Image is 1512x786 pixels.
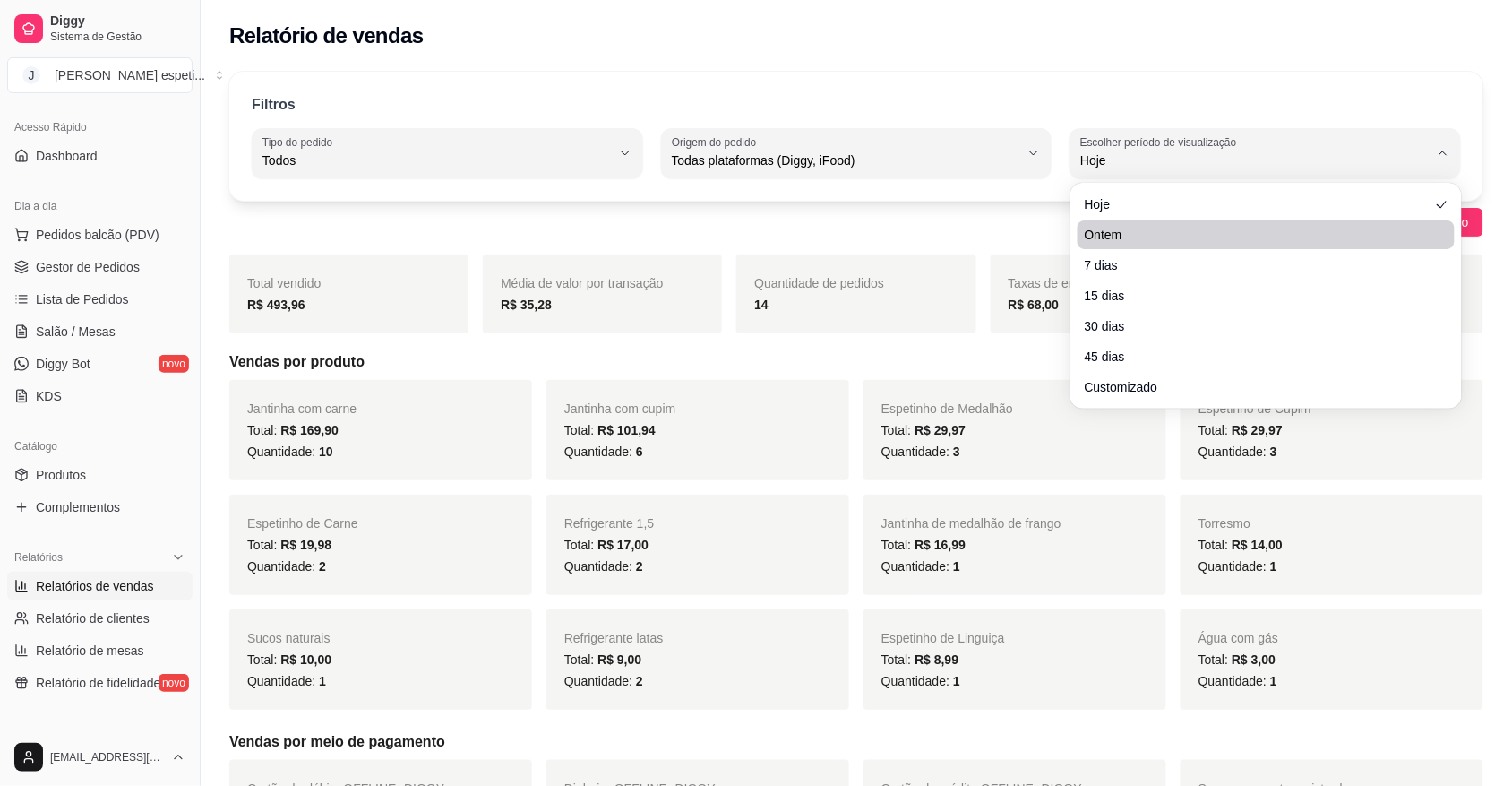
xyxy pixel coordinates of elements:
[229,351,1483,373] h5: Vendas por produto
[36,609,150,627] span: Relatório de clientes
[7,57,193,93] button: Select a team
[50,13,185,30] span: Diggy
[501,298,552,312] strong: R$ 35,28
[229,22,424,50] h2: Relatório de vendas
[247,674,326,688] span: Quantidade:
[1009,276,1104,290] span: Taxas de entrega
[247,652,331,667] span: Total:
[22,66,40,84] span: J
[754,298,769,312] strong: 14
[1232,423,1283,437] span: R$ 29,97
[1085,348,1430,366] span: 45 dias
[1198,402,1311,416] span: Espetinho de Cupim
[1198,559,1277,574] span: Quantidade:
[564,652,641,667] span: Total:
[1270,445,1277,459] span: 3
[247,276,322,290] span: Total vendido
[597,423,656,437] span: R$ 101,94
[247,445,333,459] span: Quantidade:
[247,631,331,645] span: Sucos naturais
[1198,445,1277,459] span: Quantidade:
[36,498,120,516] span: Complementos
[597,538,649,552] span: R$ 17,00
[881,538,966,552] span: Total:
[36,355,90,373] span: Diggy Bot
[247,402,357,416] span: Jantinha com carne
[597,652,641,667] span: R$ 9,00
[36,258,140,276] span: Gestor de Pedidos
[229,731,1483,753] h5: Vendas por meio de pagamento
[36,466,86,484] span: Produtos
[636,559,643,574] span: 2
[564,445,643,459] span: Quantidade:
[50,30,185,44] span: Sistema de Gestão
[247,423,339,437] span: Total:
[7,719,193,747] div: Gerenciar
[953,559,960,574] span: 1
[1085,256,1430,274] span: 7 dias
[881,559,960,574] span: Quantidade:
[564,516,654,531] span: Refrigerante 1,5
[915,538,966,552] span: R$ 16,99
[247,538,331,552] span: Total:
[247,559,326,574] span: Quantidade:
[953,445,960,459] span: 3
[1198,631,1279,645] span: Água com gás
[319,445,333,459] span: 10
[564,631,664,645] span: Refrigerante latas
[1198,516,1250,531] span: Torresmo
[36,387,62,405] span: KDS
[1232,652,1276,667] span: R$ 3,00
[36,290,129,308] span: Lista de Pedidos
[36,323,116,341] span: Salão / Mesas
[636,445,643,459] span: 6
[1085,317,1430,335] span: 30 dias
[55,66,205,84] div: [PERSON_NAME] espeti ...
[915,423,966,437] span: R$ 29,97
[1085,287,1430,305] span: 15 dias
[247,298,305,312] strong: R$ 493,96
[36,674,160,692] span: Relatório de fidelidade
[1198,652,1276,667] span: Total:
[7,432,193,461] div: Catálogo
[636,674,643,688] span: 2
[953,674,960,688] span: 1
[1085,195,1430,213] span: Hoje
[7,192,193,220] div: Dia a dia
[881,631,1005,645] span: Espetinho de Linguiça
[1085,226,1430,244] span: Ontem
[881,516,1061,531] span: Jantinha de medalhão de frango
[280,423,339,437] span: R$ 169,90
[881,423,966,437] span: Total:
[36,642,144,660] span: Relatório de mesas
[1198,423,1283,437] span: Total:
[252,94,296,116] p: Filtros
[564,559,643,574] span: Quantidade:
[1198,538,1283,552] span: Total:
[247,516,358,531] span: Espetinho de Carne
[564,402,676,416] span: Jantinha com cupim
[36,226,159,244] span: Pedidos balcão (PDV)
[881,402,1013,416] span: Espetinho de Medalhão
[319,674,326,688] span: 1
[7,113,193,142] div: Acesso Rápido
[1080,151,1429,169] span: Hoje
[1085,378,1430,396] span: Customizado
[915,652,958,667] span: R$ 8,99
[1232,538,1283,552] span: R$ 14,00
[1080,134,1242,150] label: Escolher período de visualização
[564,538,649,552] span: Total:
[280,538,331,552] span: R$ 19,98
[1198,674,1277,688] span: Quantidade:
[501,276,663,290] span: Média de valor por transação
[280,652,331,667] span: R$ 10,00
[1270,674,1277,688] span: 1
[262,151,611,169] span: Todos
[564,674,643,688] span: Quantidade:
[36,147,98,165] span: Dashboard
[672,134,762,150] label: Origem do pedido
[262,134,339,150] label: Tipo do pedido
[319,559,326,574] span: 2
[754,276,884,290] span: Quantidade de pedidos
[1270,559,1277,574] span: 1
